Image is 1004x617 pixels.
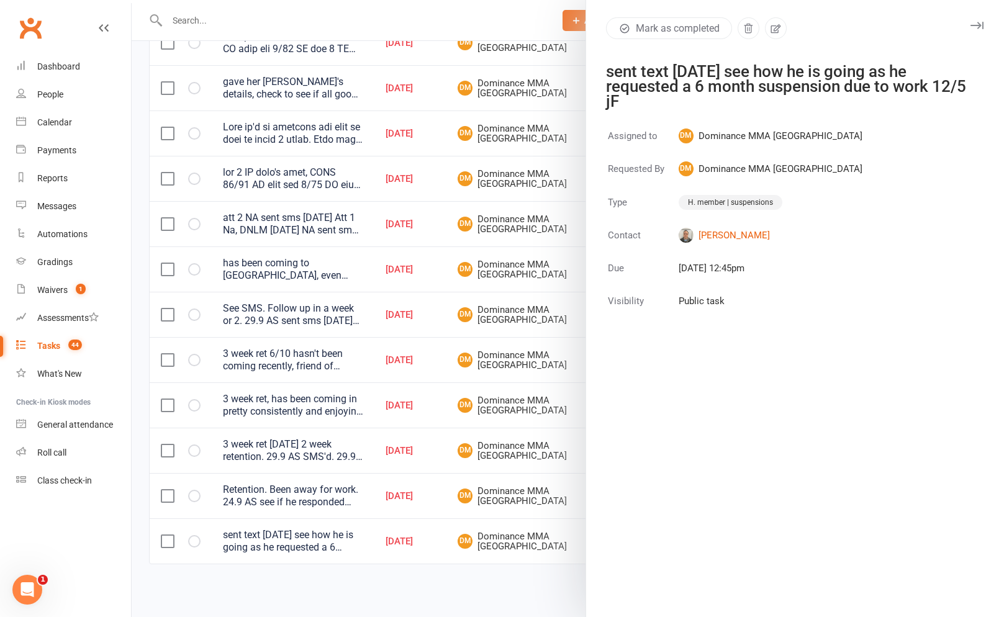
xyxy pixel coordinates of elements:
td: [DATE] 12:45pm [678,260,863,292]
span: Dominance MMA [GEOGRAPHIC_DATA] [679,161,862,176]
a: Roll call [16,439,131,467]
a: Reports [16,164,131,192]
span: 1 [76,284,86,294]
a: What's New [16,360,131,388]
div: H. member | suspensions [679,195,782,210]
span: DM [679,161,694,176]
td: Visibility [607,293,677,325]
a: Clubworx [15,12,46,43]
a: Dashboard [16,53,131,81]
a: Waivers 1 [16,276,131,304]
iframe: Intercom live chat [12,575,42,605]
td: Public task [678,293,863,325]
a: [PERSON_NAME] [679,228,862,243]
div: Tasks [37,341,60,351]
td: Type [607,194,677,226]
div: Roll call [37,448,66,457]
span: 1 [38,575,48,585]
a: Payments [16,137,131,164]
div: Gradings [37,257,73,267]
td: Requested By [607,161,677,192]
td: Due [607,260,677,292]
a: General attendance kiosk mode [16,411,131,439]
img: Michael Bourke [679,228,694,243]
div: What's New [37,369,82,379]
div: Messages [37,201,76,211]
a: Automations [16,220,131,248]
a: Class kiosk mode [16,467,131,495]
a: Tasks 44 [16,332,131,360]
td: Assigned to [607,128,677,160]
div: Reports [37,173,68,183]
a: People [16,81,131,109]
div: Dashboard [37,61,80,71]
a: Calendar [16,109,131,137]
td: Contact [607,227,677,259]
div: Automations [37,229,88,239]
div: General attendance [37,420,113,430]
a: Gradings [16,248,131,276]
div: People [37,89,63,99]
button: Mark as completed [606,17,732,39]
div: Assessments [37,313,99,323]
div: sent text [DATE] see how he is going as he requested a 6 month suspension due to work 12/5 jF [606,64,969,109]
span: DM [679,128,694,143]
div: Calendar [37,117,72,127]
div: Waivers [37,285,68,295]
a: Assessments [16,304,131,332]
a: Messages [16,192,131,220]
div: Payments [37,145,76,155]
div: Class check-in [37,475,92,485]
span: 44 [68,340,82,350]
span: Dominance MMA [GEOGRAPHIC_DATA] [679,128,862,143]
